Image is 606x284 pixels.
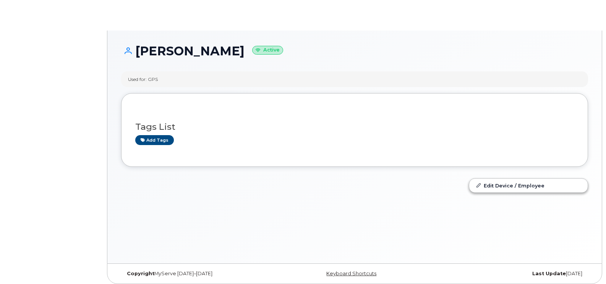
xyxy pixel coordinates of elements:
[127,271,154,276] strong: Copyright
[252,46,283,55] small: Active
[128,76,158,82] div: Used for: GPS
[433,271,588,277] div: [DATE]
[532,271,566,276] strong: Last Update
[326,271,376,276] a: Keyboard Shortcuts
[469,179,588,192] a: Edit Device / Employee
[121,44,588,58] h1: [PERSON_NAME]
[121,271,277,277] div: MyServe [DATE]–[DATE]
[135,122,574,132] h3: Tags List
[135,135,174,145] a: Add tags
